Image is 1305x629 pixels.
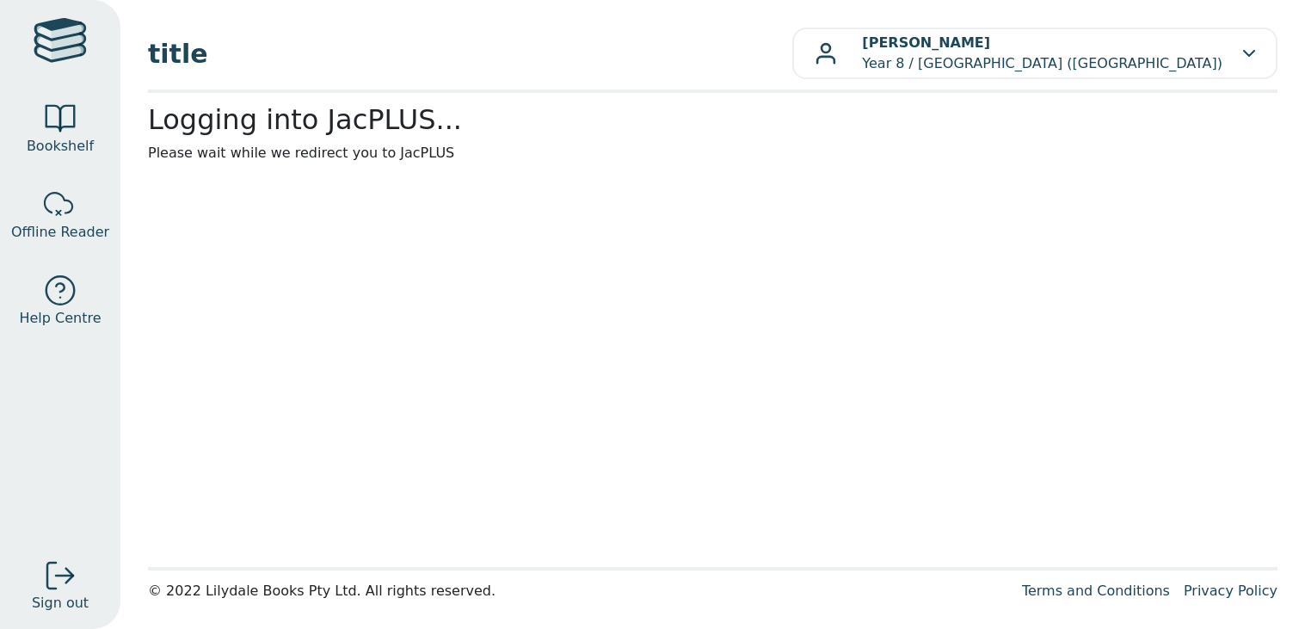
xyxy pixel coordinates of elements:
h2: Logging into JacPLUS... [148,103,1277,136]
span: title [148,34,792,73]
div: © 2022 Lilydale Books Pty Ltd. All rights reserved. [148,581,1008,601]
a: Privacy Policy [1184,583,1277,599]
span: Bookshelf [27,136,94,157]
a: Terms and Conditions [1022,583,1170,599]
span: Sign out [32,593,89,614]
p: Year 8 / [GEOGRAPHIC_DATA] ([GEOGRAPHIC_DATA]) [862,33,1222,74]
span: Help Centre [19,308,101,329]
p: Please wait while we redirect you to JacPLUS [148,143,1277,163]
button: [PERSON_NAME]Year 8 / [GEOGRAPHIC_DATA] ([GEOGRAPHIC_DATA]) [792,28,1277,79]
span: Offline Reader [11,222,109,243]
b: [PERSON_NAME] [862,34,990,51]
